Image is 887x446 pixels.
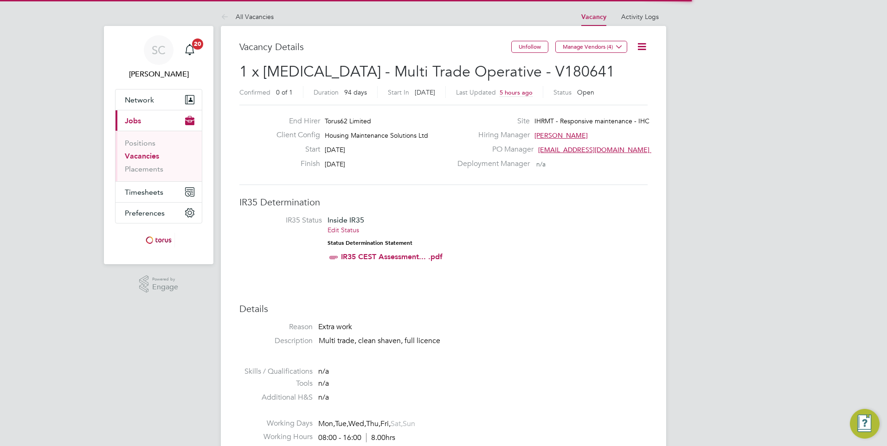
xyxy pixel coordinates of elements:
[239,196,648,208] h3: IR35 Determination
[125,139,155,147] a: Positions
[239,419,313,428] label: Working Days
[581,13,606,21] a: Vacancy
[577,88,594,96] span: Open
[452,145,533,154] label: PO Manager
[116,131,202,181] div: Jobs
[536,160,546,168] span: n/a
[500,89,533,96] span: 5 hours ago
[152,275,178,283] span: Powered by
[125,209,165,217] span: Preferences
[115,69,202,80] span: Steve Cruickshank
[276,88,293,96] span: 0 of 1
[269,159,320,169] label: Finish
[269,116,320,126] label: End Hirer
[850,409,880,439] button: Engage Resource Center
[318,379,329,388] span: n/a
[325,146,345,154] span: [DATE]
[335,419,348,428] span: Tue,
[452,159,530,169] label: Deployment Manager
[318,322,352,331] span: Extra work
[104,26,213,264] nav: Main navigation
[239,336,313,346] label: Description
[452,116,530,126] label: Site
[555,41,627,53] button: Manage Vendors (4)
[115,233,202,248] a: Go to home page
[391,419,403,428] span: Sat,
[116,203,202,223] button: Preferences
[325,117,371,125] span: Torus62 Limited
[325,131,428,140] span: Housing Maintenance Solutions Ltd
[239,41,511,53] h3: Vacancy Details
[239,367,313,376] label: Skills / Qualifications
[538,146,699,154] span: [EMAIL_ADDRESS][DOMAIN_NAME] working@toru…
[239,63,615,81] span: 1 x [MEDICAL_DATA] - Multi Trade Operative - V180641
[534,117,649,125] span: IHRMT - Responsive maintenance - IHC
[116,89,202,110] button: Network
[239,393,313,402] label: Additional H&S
[125,96,154,104] span: Network
[239,88,270,96] label: Confirmed
[328,226,359,234] a: Edit Status
[621,13,659,21] a: Activity Logs
[239,303,648,315] h3: Details
[249,216,322,225] label: IR35 Status
[380,419,391,428] span: Fri,
[341,252,443,261] a: IR35 CEST Assessment... .pdf
[403,419,415,428] span: Sun
[239,379,313,389] label: Tools
[116,110,202,131] button: Jobs
[344,88,367,96] span: 94 days
[415,88,435,96] span: [DATE]
[314,88,339,96] label: Duration
[318,419,335,428] span: Mon,
[221,13,274,21] a: All Vacancies
[348,419,366,428] span: Wed,
[239,322,313,332] label: Reason
[269,130,320,140] label: Client Config
[180,35,199,65] a: 20
[318,433,395,443] div: 08:00 - 16:00
[125,188,163,197] span: Timesheets
[192,38,203,50] span: 20
[328,216,364,224] span: Inside IR35
[328,240,412,246] strong: Status Determination Statement
[553,88,572,96] label: Status
[125,152,159,160] a: Vacancies
[318,393,329,402] span: n/a
[388,88,409,96] label: Start In
[116,182,202,202] button: Timesheets
[319,336,648,346] p: Multi trade, clean shaven, full licence
[511,41,548,53] button: Unfollow
[366,419,380,428] span: Thu,
[456,88,496,96] label: Last Updated
[239,432,313,442] label: Working Hours
[125,116,141,125] span: Jobs
[115,35,202,80] a: SC[PERSON_NAME]
[534,131,588,140] span: [PERSON_NAME]
[366,433,395,442] span: 8.00hrs
[142,233,175,248] img: torus-logo-retina.png
[452,130,530,140] label: Hiring Manager
[318,367,329,376] span: n/a
[269,145,320,154] label: Start
[325,160,345,168] span: [DATE]
[152,44,166,56] span: SC
[152,283,178,291] span: Engage
[139,275,179,293] a: Powered byEngage
[125,165,163,173] a: Placements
